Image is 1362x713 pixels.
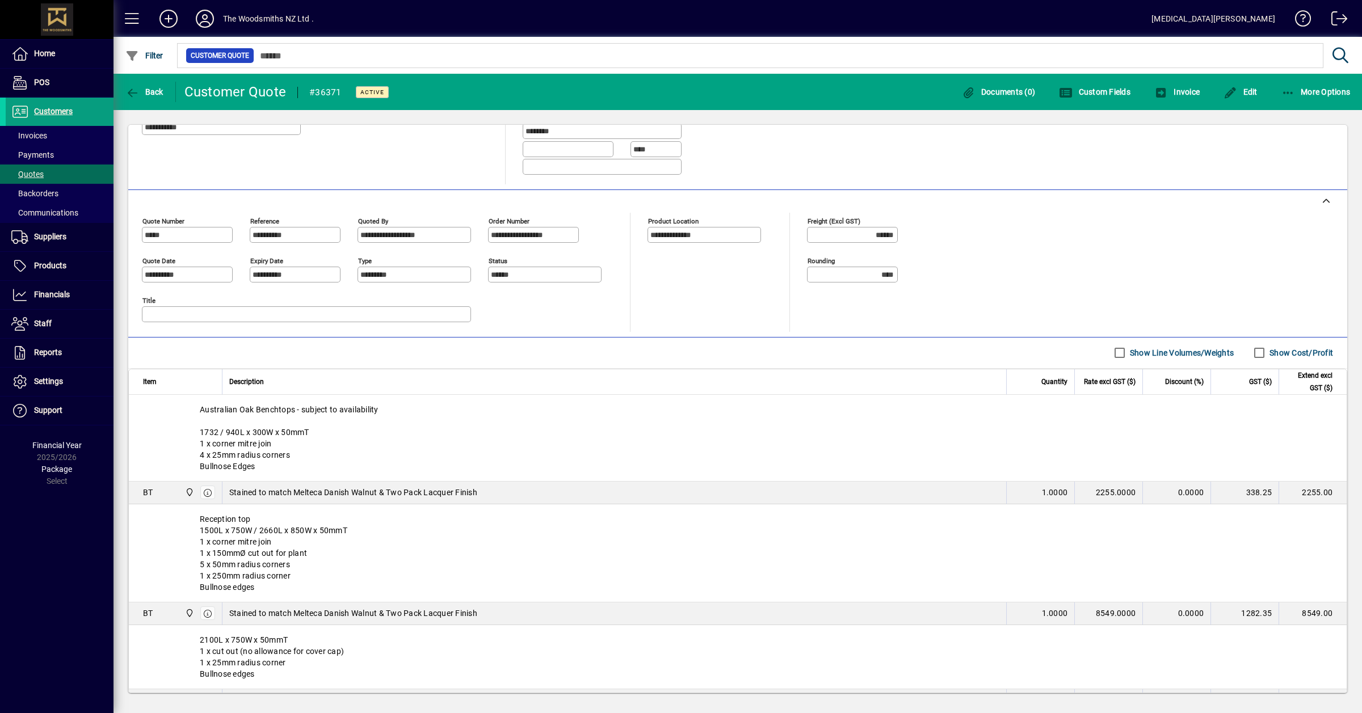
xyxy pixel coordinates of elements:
div: [MEDICAL_DATA][PERSON_NAME] [1151,10,1275,28]
span: Communications [11,208,78,217]
button: Back [123,82,166,102]
a: Backorders [6,184,113,203]
button: Documents (0) [959,82,1038,102]
td: 546.75 [1210,689,1279,712]
span: Settings [34,377,63,386]
mat-label: Expiry date [250,256,283,264]
span: Support [34,406,62,415]
span: Quantity [1041,376,1067,388]
a: Payments [6,145,113,164]
label: Show Line Volumes/Weights [1128,347,1234,358]
mat-label: Freight (excl GST) [808,217,860,225]
span: Stained to match Melteca Danish Walnut & Two Pack Lacquer Finish [229,607,477,619]
div: Australian Oak Benchtops - subject to availability 1732 / 940L x 300W x 50mmT 1 x corner mitre jo... [129,395,1347,481]
mat-label: Quote number [142,217,184,225]
mat-label: Type [358,256,372,264]
td: 0.0000 [1142,482,1210,504]
mat-label: Product location [648,217,699,225]
a: Products [6,252,113,280]
a: Communications [6,203,113,222]
div: The Woodsmiths NZ Ltd . [223,10,314,28]
span: Payments [11,150,54,159]
button: Edit [1221,82,1260,102]
span: Extend excl GST ($) [1286,369,1332,394]
td: 338.25 [1210,482,1279,504]
span: Rate excl GST ($) [1084,376,1136,388]
span: 1.0000 [1042,607,1068,619]
span: The Woodsmiths [182,486,195,499]
a: Knowledge Base [1287,2,1311,39]
span: Customer Quote [191,50,249,61]
app-page-header-button: Back [113,82,176,102]
mat-label: Rounding [808,256,835,264]
a: Financials [6,281,113,309]
mat-label: Status [489,256,507,264]
mat-label: Reference [250,217,279,225]
span: Documents (0) [961,87,1035,96]
span: Home [34,49,55,58]
span: Invoices [11,131,47,140]
a: Home [6,40,113,68]
a: Quotes [6,164,113,184]
a: POS [6,69,113,97]
span: Stained to match Melteca Danish Walnut & Two Pack Lacquer Finish [229,487,477,498]
a: Settings [6,368,113,396]
span: Package [41,465,72,474]
td: 8549.00 [1279,602,1347,625]
span: The Woodsmiths [182,607,195,619]
span: Filter [125,51,163,60]
span: Customers [34,107,73,116]
div: BT [143,487,153,498]
span: Financial Year [32,441,82,450]
button: Custom Fields [1056,82,1133,102]
div: Customer Quote [184,83,287,101]
span: Edit [1224,87,1258,96]
mat-label: Quoted by [358,217,388,225]
span: Quotes [11,170,44,179]
a: Logout [1323,2,1348,39]
a: Support [6,396,113,425]
button: Profile [187,9,223,29]
span: Discount (%) [1165,376,1204,388]
button: Filter [123,45,166,66]
mat-label: Order number [489,217,529,225]
span: Financials [34,290,70,299]
span: Suppliers [34,232,66,241]
button: Invoice [1151,82,1203,102]
span: Products [34,261,66,270]
button: More Options [1279,82,1353,102]
span: Active [360,88,384,96]
div: 2100L x 750W x 50mmT 1 x cut out (no allowance for cover cap) 1 x 25mm radius corner Bullnose edges [129,625,1347,689]
td: 1282.35 [1210,602,1279,625]
span: Description [229,376,264,388]
td: 2255.00 [1279,482,1347,504]
span: Staff [34,319,52,328]
button: Add [150,9,187,29]
span: Reports [34,348,62,357]
a: Invoices [6,126,113,145]
label: Show Cost/Profit [1267,347,1333,358]
span: Backorders [11,189,58,198]
td: 0.0000 [1142,602,1210,625]
span: Invoice [1154,87,1200,96]
span: More Options [1281,87,1351,96]
span: Custom Fields [1059,87,1130,96]
span: 1.0000 [1042,487,1068,498]
div: BT [143,607,153,619]
a: Staff [6,310,113,338]
div: 8549.0000 [1082,607,1136,619]
div: Reception top 1500L x 750W / 2660L x 850W x 50mmT 1 x corner mitre join 1 x 150mmØ cut out for pl... [129,504,1347,602]
a: Suppliers [6,223,113,251]
a: Reports [6,339,113,367]
span: Back [125,87,163,96]
div: 2255.0000 [1082,487,1136,498]
span: Item [143,376,157,388]
span: GST ($) [1249,376,1272,388]
mat-label: Quote date [142,256,175,264]
td: 0.0000 [1142,689,1210,712]
span: POS [34,78,49,87]
mat-label: Title [142,296,155,304]
td: 3645.00 [1279,689,1347,712]
div: #36371 [309,83,342,102]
